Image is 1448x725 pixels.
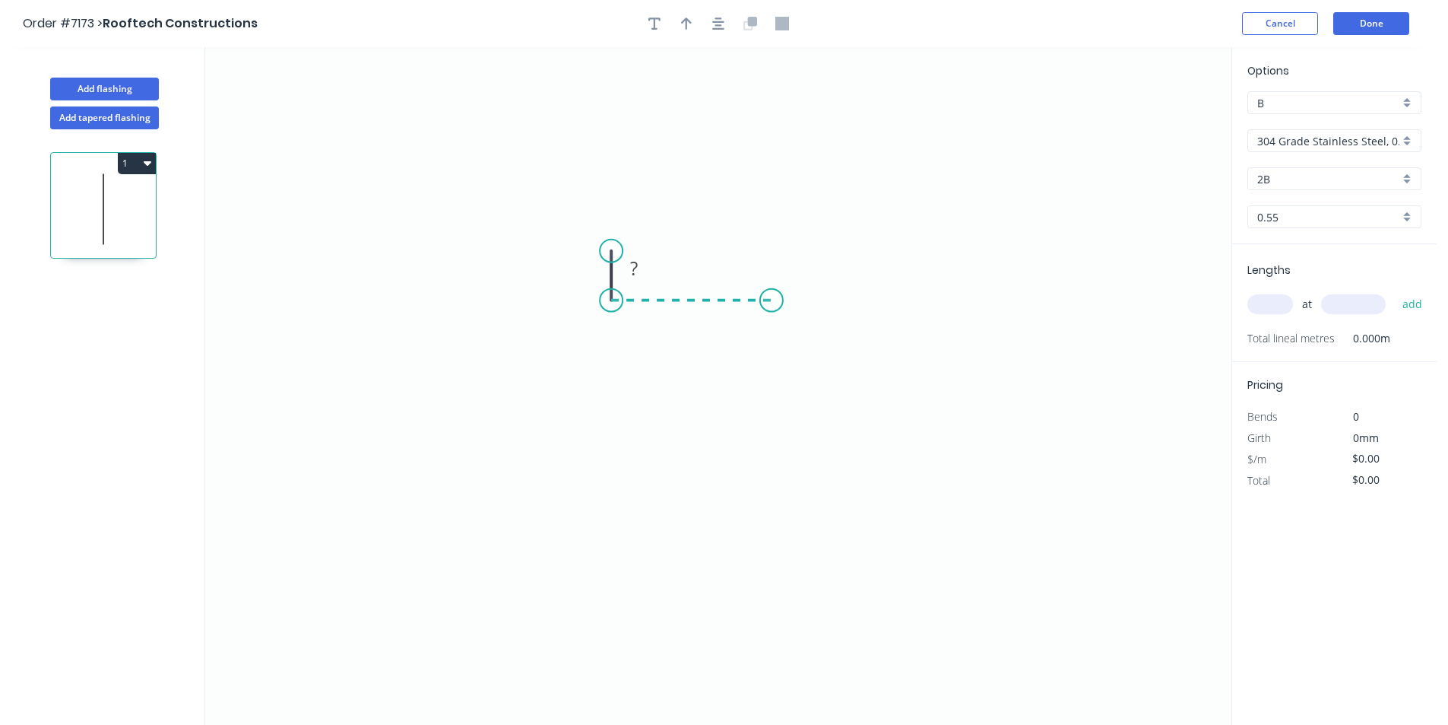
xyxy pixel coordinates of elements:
[1257,133,1399,149] input: Material
[1257,209,1399,225] input: Thickness
[1247,431,1271,445] span: Girth
[1247,452,1266,466] span: $/m
[630,256,638,281] tspan: ?
[1242,12,1318,35] button: Cancel
[1257,171,1399,187] input: Colour
[50,107,159,129] button: Add tapered flashing
[103,14,258,32] span: Rooftech Constructions
[1247,377,1283,393] span: Pricing
[1353,409,1359,424] span: 0
[50,78,159,100] button: Add flashing
[205,47,1231,725] svg: 0
[23,14,103,32] span: Order #7173 >
[1302,294,1312,315] span: at
[1257,95,1399,111] input: Price level
[118,153,156,174] button: 1
[1247,328,1335,349] span: Total lineal metres
[1247,409,1278,424] span: Bends
[1247,473,1270,488] span: Total
[1335,328,1390,349] span: 0.000m
[1333,12,1409,35] button: Done
[1353,431,1379,445] span: 0mm
[1247,262,1291,278] span: Lengths
[1395,291,1431,317] button: add
[1247,63,1289,78] span: Options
